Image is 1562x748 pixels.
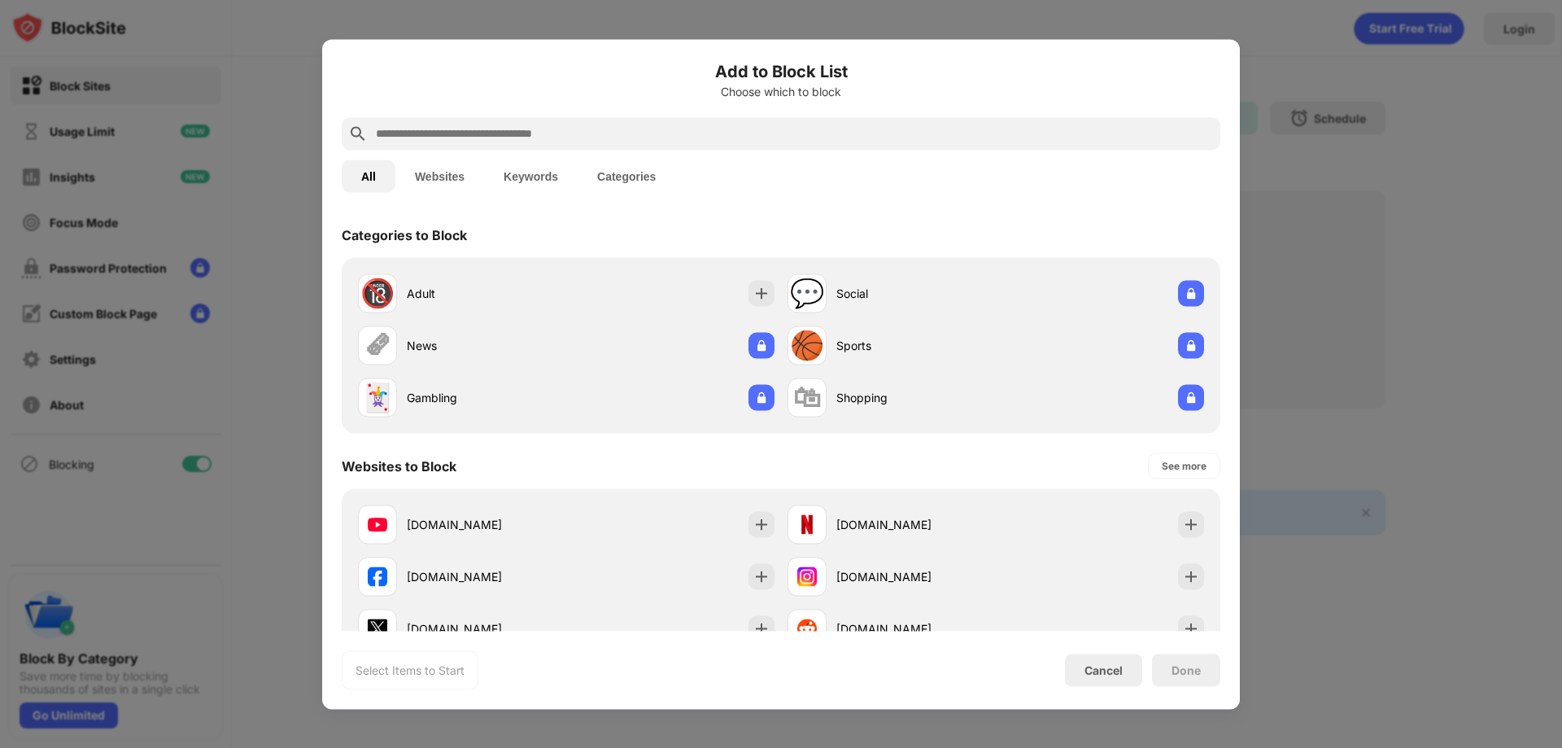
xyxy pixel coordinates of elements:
img: favicons [797,566,817,586]
div: Categories to Block [342,226,467,243]
img: favicons [368,514,387,534]
div: Cancel [1084,663,1123,677]
button: Categories [578,160,675,192]
button: Websites [395,160,484,192]
button: Keywords [484,160,578,192]
div: 💬 [790,277,824,310]
div: Select Items to Start [356,662,465,678]
h6: Add to Block List [342,59,1220,83]
div: [DOMAIN_NAME] [407,568,566,585]
div: [DOMAIN_NAME] [836,568,996,585]
img: search.svg [348,124,368,143]
div: Gambling [407,389,566,406]
div: Adult [407,285,566,302]
img: favicons [797,619,817,638]
div: Choose which to block [342,85,1220,98]
div: Shopping [836,389,996,406]
div: 🏀 [790,329,824,362]
img: favicons [797,514,817,534]
div: News [407,337,566,354]
button: All [342,160,395,192]
div: 🃏 [360,381,395,414]
div: [DOMAIN_NAME] [407,516,566,533]
div: Sports [836,337,996,354]
div: See more [1162,457,1206,474]
div: 🛍 [793,381,821,414]
div: Social [836,285,996,302]
div: 🔞 [360,277,395,310]
img: favicons [368,566,387,586]
div: [DOMAIN_NAME] [407,620,566,637]
img: favicons [368,619,387,638]
div: Done [1171,663,1201,676]
div: Websites to Block [342,457,456,474]
div: 🗞 [364,329,391,362]
div: [DOMAIN_NAME] [836,620,996,637]
div: [DOMAIN_NAME] [836,516,996,533]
